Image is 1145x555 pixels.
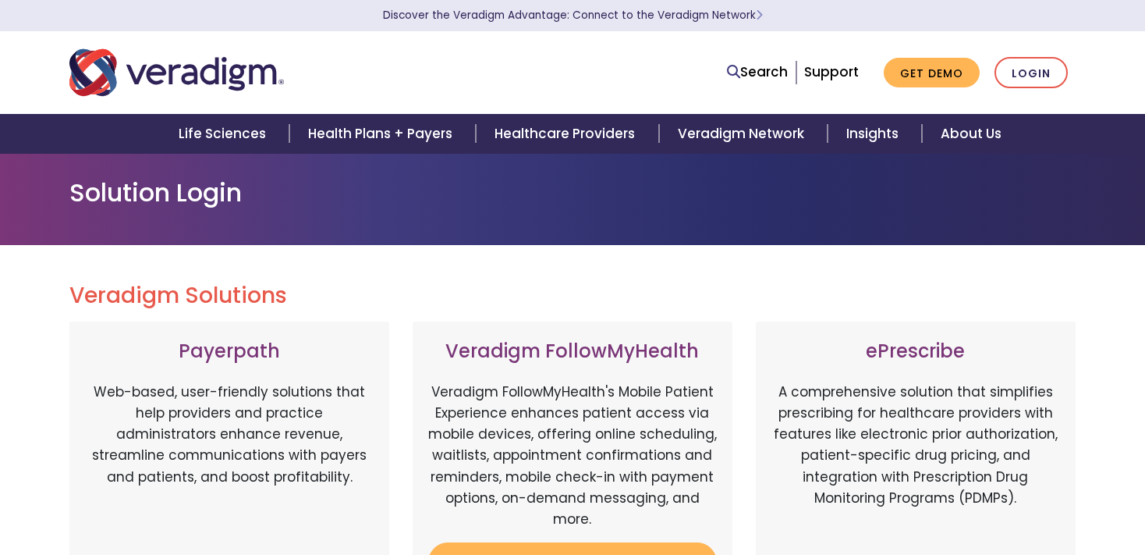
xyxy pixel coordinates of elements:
h1: Solution Login [69,178,1076,208]
a: Life Sciences [160,114,289,154]
p: A comprehensive solution that simplifies prescribing for healthcare providers with features like ... [771,382,1060,546]
a: Healthcare Providers [476,114,658,154]
a: Veradigm Network [659,114,828,154]
a: Insights [828,114,922,154]
a: Search [727,62,788,83]
a: Support [804,62,859,81]
span: Learn More [756,8,763,23]
a: Discover the Veradigm Advantage: Connect to the Veradigm NetworkLearn More [383,8,763,23]
a: About Us [922,114,1020,154]
h3: Veradigm FollowMyHealth [428,340,717,363]
a: Get Demo [884,58,980,88]
a: Health Plans + Payers [289,114,476,154]
p: Web-based, user-friendly solutions that help providers and practice administrators enhance revenu... [85,382,374,546]
h3: Payerpath [85,340,374,363]
p: Veradigm FollowMyHealth's Mobile Patient Experience enhances patient access via mobile devices, o... [428,382,717,530]
a: Login [994,57,1068,89]
img: Veradigm logo [69,47,284,98]
h3: ePrescribe [771,340,1060,363]
h2: Veradigm Solutions [69,283,1076,309]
